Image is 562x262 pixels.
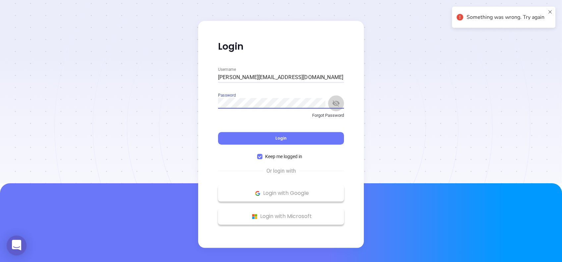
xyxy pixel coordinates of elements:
button: Google Logo Login with Google [218,185,344,201]
button: Microsoft Logo Login with Microsoft [218,208,344,225]
button: Login [218,132,344,145]
p: Login [218,41,344,53]
label: Username [218,67,236,71]
span: Or login with [263,167,299,175]
div: Something was wrong. Try again [467,13,545,21]
button: toggle password visibility [328,95,344,111]
img: Google Logo [253,189,262,197]
img: Microsoft Logo [251,212,259,221]
span: Keep me logged in [262,153,305,160]
label: Password [218,93,236,97]
a: Forgot Password [218,112,344,124]
p: Login with Google [221,188,341,198]
p: Login with Microsoft [221,211,341,221]
p: Forgot Password [218,112,344,119]
span: Login [275,135,287,141]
